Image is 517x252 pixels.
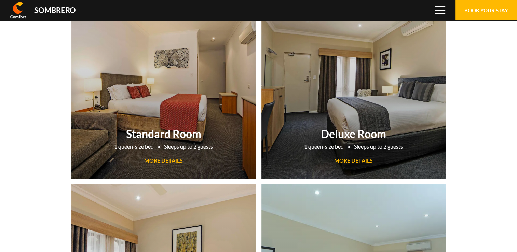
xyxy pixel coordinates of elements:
[114,142,154,151] li: 1 queen-size bed
[265,127,443,140] h2: Deluxe Room
[144,157,183,164] span: MORE DETAILS
[10,2,26,18] img: Comfort Inn & Suites Sombrero
[164,142,213,151] li: Sleeps up to 2 guests
[304,142,344,151] li: 1 queen-size bed
[435,6,445,14] span: Menu
[75,127,253,140] h2: Standard Room
[34,6,76,14] div: Sombrero
[334,157,373,164] span: MORE DETAILS
[354,142,403,151] li: Sleeps up to 2 guests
